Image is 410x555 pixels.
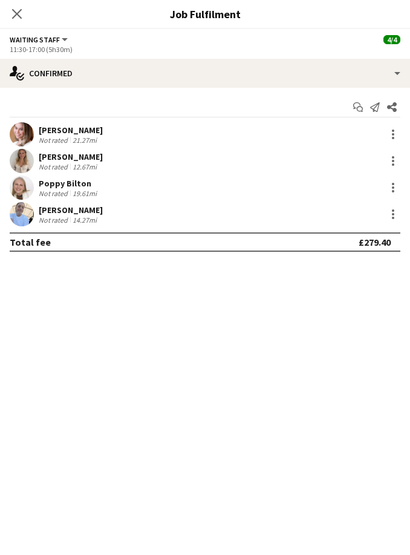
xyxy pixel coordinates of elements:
div: 21.27mi [70,136,99,145]
span: 4/4 [383,35,400,44]
div: Not rated [39,215,70,225]
div: Not rated [39,162,70,171]
div: [PERSON_NAME] [39,205,103,215]
div: 14.27mi [70,215,99,225]
div: £279.40 [359,236,391,248]
div: Not rated [39,189,70,198]
div: Total fee [10,236,51,248]
span: Waiting Staff [10,35,60,44]
div: 12.67mi [70,162,99,171]
div: Not rated [39,136,70,145]
div: Poppy Bilton [39,178,99,189]
div: [PERSON_NAME] [39,151,103,162]
div: [PERSON_NAME] [39,125,103,136]
div: 19.61mi [70,189,99,198]
button: Waiting Staff [10,35,70,44]
div: 11:30-17:00 (5h30m) [10,45,400,54]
